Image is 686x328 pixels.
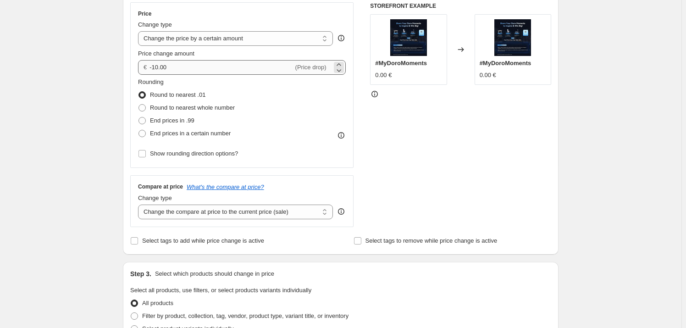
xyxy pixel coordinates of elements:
span: All products [142,300,173,306]
span: Rounding [138,78,164,85]
div: help [337,207,346,216]
span: #MyDoroMoments [375,60,427,67]
h2: Step 3. [130,269,151,278]
img: 1500_42a899e1-b032-4352-bbc6-a35e2417691c_80x.webp [390,19,427,56]
span: End prices in a certain number [150,130,231,137]
span: Round to nearest whole number [150,104,235,111]
input: -10.00 [149,60,293,75]
span: Select all products, use filters, or select products variants individually [130,287,311,294]
span: End prices in .99 [150,117,194,124]
span: Change type [138,21,172,28]
h3: Compare at price [138,183,183,190]
span: (Price drop) [295,64,326,71]
span: Change type [138,195,172,201]
span: € [144,64,147,71]
span: Select tags to add while price change is active [142,237,264,244]
div: 0.00 € [375,71,392,80]
span: Round to nearest .01 [150,91,205,98]
button: What's the compare at price? [187,183,264,190]
span: #MyDoroMoments [480,60,531,67]
span: Price change amount [138,50,194,57]
img: 1500_42a899e1-b032-4352-bbc6-a35e2417691c_80x.webp [494,19,531,56]
span: Select tags to remove while price change is active [365,237,498,244]
h3: Price [138,10,151,17]
h6: STOREFRONT EXAMPLE [370,2,551,10]
p: Select which products should change in price [155,269,274,278]
span: Filter by product, collection, tag, vendor, product type, variant title, or inventory [142,312,349,319]
div: help [337,33,346,43]
span: Show rounding direction options? [150,150,238,157]
div: 0.00 € [480,71,496,80]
